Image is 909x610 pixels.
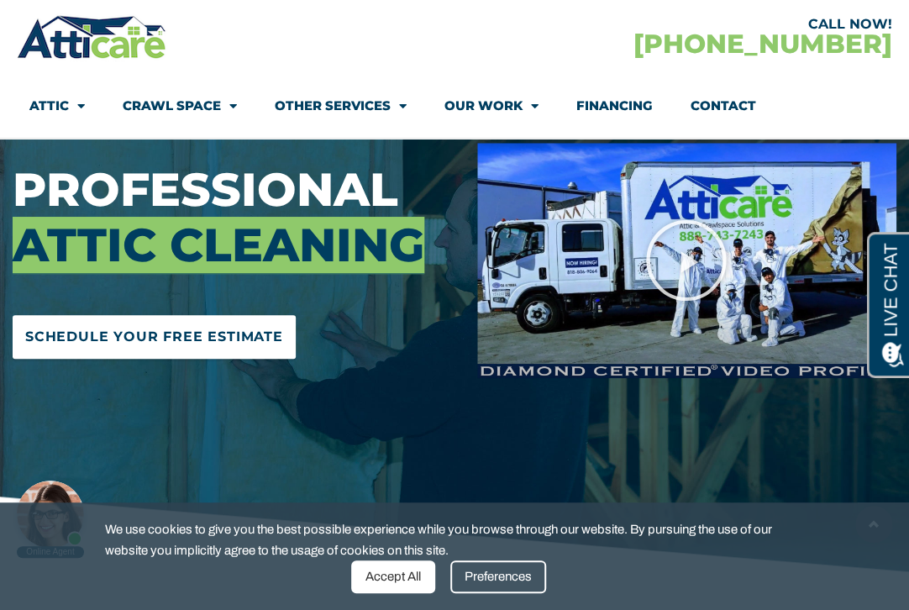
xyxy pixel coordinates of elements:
div: Accept All [351,560,435,593]
span: We use cookies to give you the best possible experience while you browse through our website. By ... [105,519,792,560]
a: Attic [29,87,85,125]
span: Schedule Your Free Estimate [25,323,283,350]
a: Contact [691,87,756,125]
div: CALL NOW! [454,18,892,31]
nav: Menu [29,87,880,125]
span: Opens a chat window [41,13,135,34]
a: Other Services [275,87,407,125]
iframe: Chat Invitation [8,434,277,560]
span: Attic Cleaning [13,217,424,273]
a: Schedule Your Free Estimate [13,315,296,359]
div: Preferences [450,560,546,593]
a: Financing [576,87,653,125]
a: Crawl Space [123,87,237,125]
div: Play Video [644,218,728,302]
h3: Professional [13,162,452,273]
a: Our Work [444,87,539,125]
